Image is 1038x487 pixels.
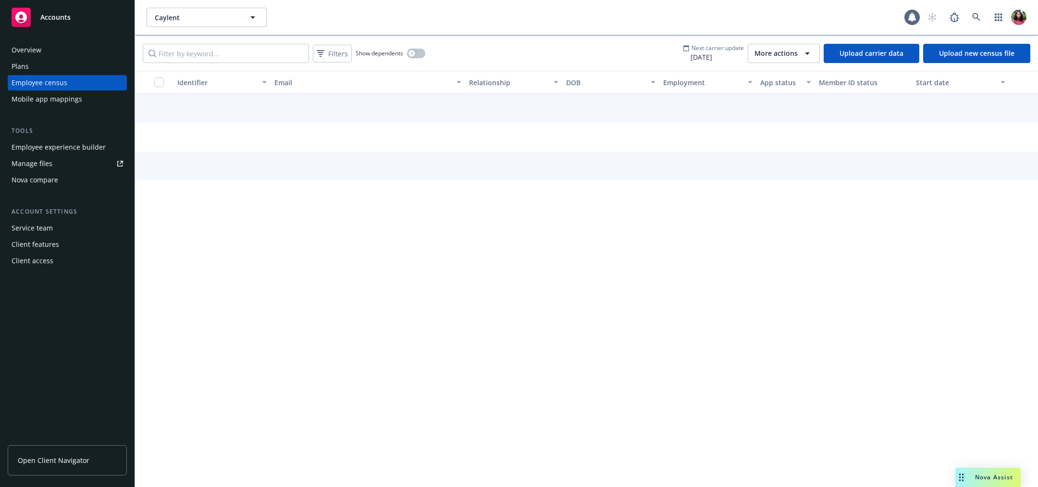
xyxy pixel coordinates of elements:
[40,13,71,21] span: Accounts
[147,8,267,27] button: Caylent
[756,71,815,94] button: App status
[663,77,742,88] div: Employment
[916,77,995,88] div: Start date
[955,468,967,487] div: Drag to move
[12,91,82,107] div: Mobile app mappings
[8,91,127,107] a: Mobile app mappings
[155,13,238,23] span: Caylent
[824,44,919,63] a: Upload carrier data
[815,71,912,94] button: Member ID status
[143,44,309,63] input: Filter by keyword...
[328,49,348,59] span: Filters
[8,59,127,74] a: Plans
[356,49,403,57] span: Show dependents
[12,172,58,188] div: Nova compare
[562,71,659,94] button: DOB
[1011,10,1026,25] img: photo
[12,75,67,90] div: Employee census
[955,468,1021,487] button: Nova Assist
[659,71,756,94] button: Employment
[754,49,798,58] span: More actions
[12,220,53,236] div: Service team
[18,455,89,465] span: Open Client Navigator
[975,473,1013,481] span: Nova Assist
[566,77,645,88] div: DOB
[967,8,986,27] a: Search
[12,59,29,74] div: Plans
[8,156,127,171] a: Manage files
[8,237,127,252] a: Client features
[692,44,744,52] span: Next carrier update
[8,4,127,31] a: Accounts
[12,140,106,155] div: Employee experience builder
[8,207,127,217] div: Account settings
[469,77,548,88] div: Relationship
[8,220,127,236] a: Service team
[12,237,59,252] div: Client features
[12,253,53,269] div: Client access
[313,45,352,63] button: Filters
[315,47,350,61] span: Filters
[8,140,127,155] a: Employee experience builder
[8,172,127,188] a: Nova compare
[923,8,942,27] a: Start snowing
[12,156,52,171] div: Manage files
[271,71,465,94] button: Email
[912,71,1009,94] button: Start date
[819,77,908,88] div: Member ID status
[8,126,127,136] div: Tools
[945,8,964,27] a: Report a Bug
[989,8,1008,27] a: Switch app
[923,44,1030,63] a: Upload new census file
[465,71,562,94] button: Relationship
[8,75,127,90] a: Employee census
[154,77,164,87] input: Select all
[177,77,256,88] div: Identifier
[173,71,271,94] button: Identifier
[8,253,127,269] a: Client access
[760,77,800,88] div: App status
[748,44,820,63] button: More actions
[274,77,450,88] div: Email
[8,42,127,58] a: Overview
[12,42,41,58] div: Overview
[683,52,744,62] span: [DATE]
